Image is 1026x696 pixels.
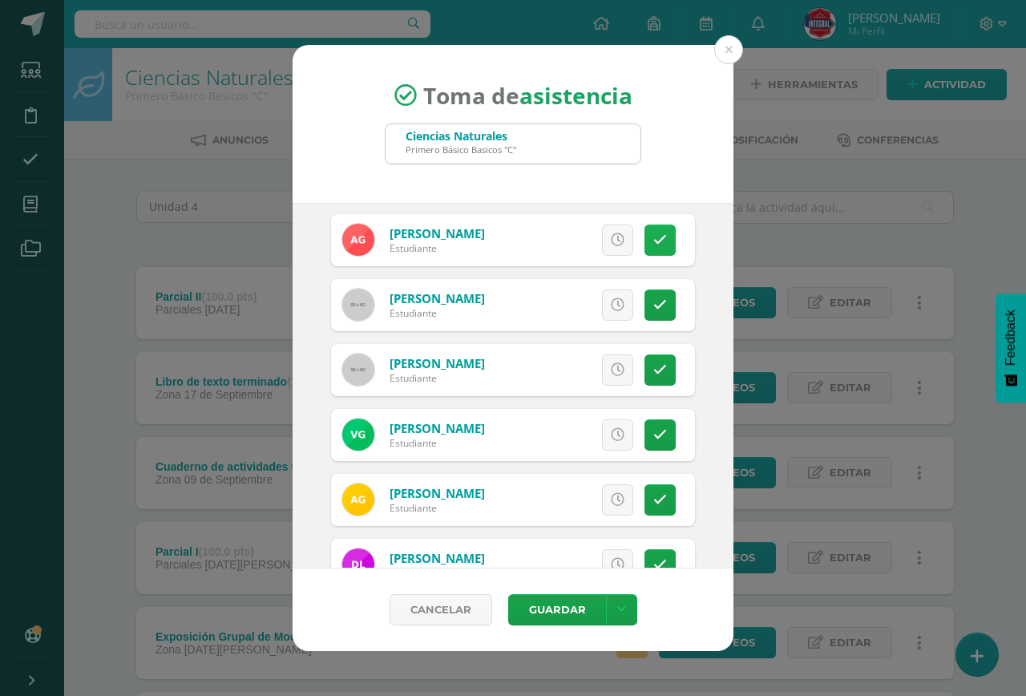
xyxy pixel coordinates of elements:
span: Feedback [1004,310,1018,366]
button: Guardar [508,594,606,625]
a: [PERSON_NAME] [390,485,485,501]
button: Feedback - Mostrar encuesta [996,293,1026,403]
div: Estudiante [390,306,485,320]
a: [PERSON_NAME] [390,355,485,371]
button: Close (Esc) [714,35,743,64]
div: Estudiante [390,371,485,385]
span: Toma de [423,80,632,111]
div: Primero Básico Basicos "C" [406,144,516,156]
img: 2730e47c3c278eff99c0f4a7e7419f1e.png [342,224,374,256]
input: Busca un grado o sección aquí... [386,124,640,164]
div: Estudiante [390,241,485,255]
div: Ciencias Naturales [406,128,516,144]
div: Estudiante [390,501,485,515]
a: [PERSON_NAME] [390,225,485,241]
img: 08fc13c0ffddeb44ace8ad2b102096d9.png [342,548,374,581]
img: 82160808c13d3e6d6f9562c60d945f34.png [342,419,374,451]
div: Estudiante [390,436,485,450]
img: 60x60 [342,354,374,386]
a: [PERSON_NAME] [390,420,485,436]
div: Estudiante [390,566,485,580]
a: Cancelar [390,594,492,625]
a: [PERSON_NAME] [390,290,485,306]
img: 03b4b613406726cd644bf6ce202b4263.png [342,484,374,516]
a: [PERSON_NAME] [390,550,485,566]
img: 60x60 [342,289,374,321]
strong: asistencia [519,80,632,111]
